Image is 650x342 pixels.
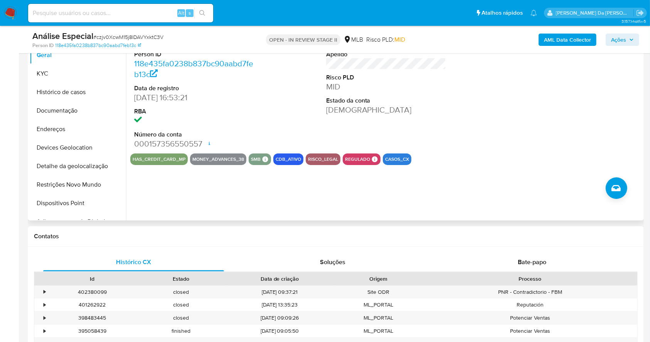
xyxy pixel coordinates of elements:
button: money_advances_38 [192,158,244,161]
span: Risco PLD: [366,35,405,44]
dd: 000157356550557 [134,138,254,149]
div: • [44,301,45,308]
dt: RBA [134,107,254,116]
div: • [44,314,45,322]
b: Análise Especial [32,30,93,42]
button: AML Data Collector [539,34,596,46]
div: [DATE] 09:05:50 [226,325,334,337]
button: casos_cx [385,158,409,161]
div: [DATE] 09:09:26 [226,312,334,324]
dt: Número da conta [134,130,254,139]
div: PNR - Contradictorio - FBM [423,286,637,298]
a: 118e435fa0238b837bc90aabd7feb13c [55,42,141,49]
div: Potenciar Ventas [423,312,637,324]
span: Soluções [320,258,345,266]
dd: MID [326,81,446,92]
button: Devices Geolocation [30,138,126,157]
a: 118e435fa0238b837bc90aabd7feb13c [134,58,253,80]
input: Pesquise usuários ou casos... [28,8,213,18]
span: s [189,9,191,17]
b: AML Data Collector [544,34,591,46]
a: Notificações [530,10,537,16]
span: Atalhos rápidos [482,9,523,17]
button: smb [251,158,261,161]
span: # czjv0XcwM15j8IDAVYxktC3V [93,33,163,41]
dt: Estado da conta [326,96,446,105]
dd: [DEMOGRAPHIC_DATA] [326,104,446,115]
span: Alt [178,9,184,17]
span: MID [394,35,405,44]
p: OPEN - IN REVIEW STAGE II [266,34,340,45]
div: Origem [339,275,418,283]
div: [DATE] 09:37:21 [226,286,334,298]
div: • [44,288,45,296]
button: Ações [606,34,639,46]
div: 398483445 [48,312,137,324]
div: Estado [142,275,221,283]
dd: [DATE] 16:53:21 [134,92,254,103]
div: [DATE] 13:35:23 [226,298,334,311]
button: cdb_ativo [276,158,301,161]
div: Reputación [423,298,637,311]
button: Adiantamentos de Dinheiro [30,212,126,231]
div: Site ODR [334,286,423,298]
div: closed [137,312,226,324]
div: ML_PORTAL [334,325,423,337]
button: risco_legal [308,158,338,161]
div: ML_PORTAL [334,312,423,324]
div: 395058439 [48,325,137,337]
div: Processo [428,275,632,283]
p: patricia.varelo@mercadopago.com.br [556,9,634,17]
button: Dispositivos Point [30,194,126,212]
div: closed [137,286,226,298]
dt: Apelido [326,50,446,59]
div: closed [137,298,226,311]
button: Geral [30,46,126,64]
a: Sair [636,9,644,17]
button: KYC [30,64,126,83]
div: Data de criação [231,275,328,283]
span: Ações [611,34,626,46]
span: Histórico CX [116,258,151,266]
button: has_credit_card_mp [133,158,185,161]
div: Id [53,275,131,283]
dt: Person ID [134,50,254,59]
dt: Data de registro [134,84,254,93]
dt: Risco PLD [326,73,446,82]
button: Restrições Novo Mundo [30,175,126,194]
div: • [44,327,45,335]
h1: Contatos [34,232,638,240]
div: ML_PORTAL [334,298,423,311]
div: 402380099 [48,286,137,298]
button: Documentação [30,101,126,120]
button: Detalhe da geolocalização [30,157,126,175]
b: Person ID [32,42,54,49]
button: search-icon [194,8,210,19]
span: 3.157.1-hotfix-5 [621,18,646,24]
div: Potenciar Ventas [423,325,637,337]
button: Histórico de casos [30,83,126,101]
div: MLB [344,35,363,44]
button: regulado [345,158,370,161]
span: Bate-papo [518,258,546,266]
button: Endereços [30,120,126,138]
div: 401262922 [48,298,137,311]
div: finished [137,325,226,337]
